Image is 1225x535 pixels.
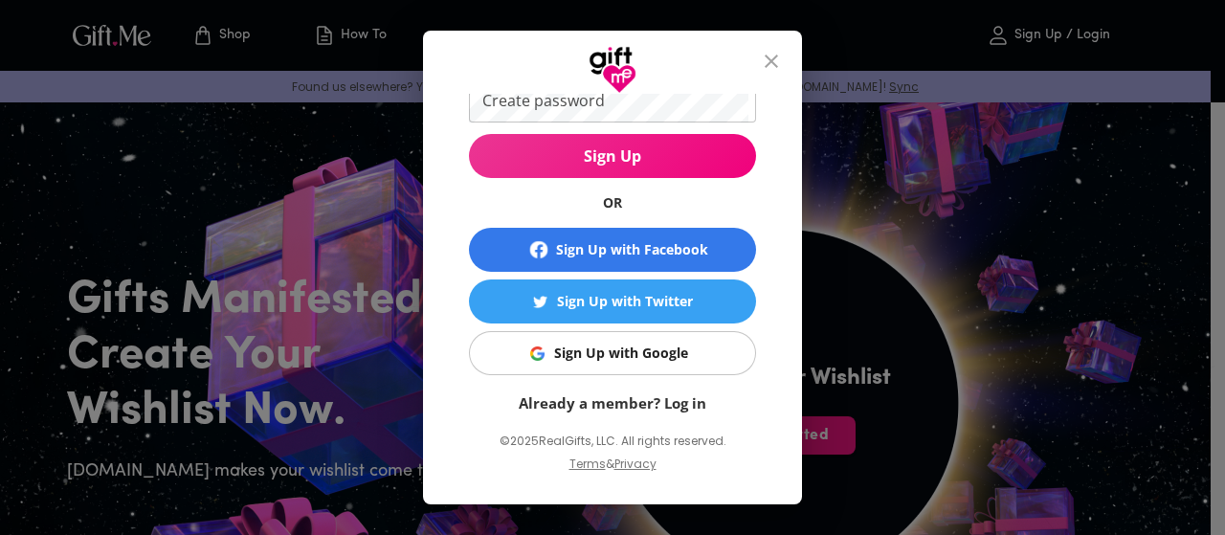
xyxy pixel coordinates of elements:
a: Privacy [614,456,657,472]
p: & [606,454,614,490]
button: Sign Up with TwitterSign Up with Twitter [469,279,756,323]
button: close [748,38,794,84]
div: Sign Up with Google [554,343,688,364]
div: Sign Up with Facebook [556,239,708,260]
img: Sign Up with Twitter [533,295,547,309]
img: Sign Up with Google [530,346,545,361]
img: GiftMe Logo [589,46,636,94]
p: © 2025 RealGifts, LLC. All rights reserved. [469,429,756,454]
div: Sign Up with Twitter [557,291,693,312]
button: Sign Up with GoogleSign Up with Google [469,331,756,375]
a: Already a member? Log in [519,393,706,412]
button: Sign Up [469,134,756,178]
h6: OR [469,193,756,212]
button: Sign Up with Facebook [469,228,756,272]
span: Sign Up [469,145,756,167]
a: Terms [569,456,606,472]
